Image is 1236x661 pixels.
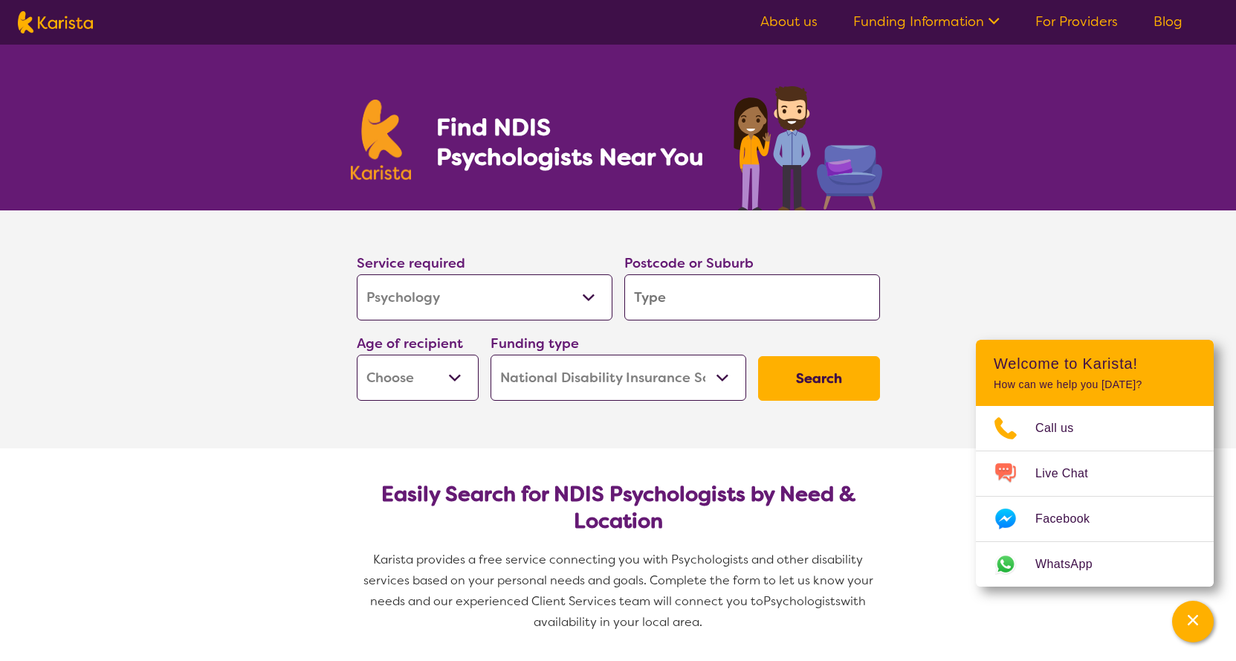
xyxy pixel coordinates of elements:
a: Blog [1154,13,1182,30]
a: About us [760,13,818,30]
span: Live Chat [1035,462,1106,485]
div: Channel Menu [976,340,1214,587]
label: Postcode or Suburb [624,254,754,272]
a: For Providers [1035,13,1118,30]
h1: Find NDIS Psychologists Near You [436,112,711,172]
span: Facebook [1035,508,1107,530]
span: WhatsApp [1035,553,1110,575]
span: Karista provides a free service connecting you with Psychologists and other disability services b... [363,552,876,609]
h2: Welcome to Karista! [994,355,1196,373]
label: Age of recipient [357,335,463,352]
ul: Choose channel [976,406,1214,587]
a: Funding Information [853,13,1000,30]
h2: Easily Search for NDIS Psychologists by Need & Location [369,481,868,535]
p: How can we help you [DATE]? [994,378,1196,391]
span: Psychologists [763,593,841,609]
input: Type [624,274,880,320]
label: Service required [357,254,465,272]
a: Web link opens in a new tab. [976,542,1214,587]
span: Call us [1035,417,1092,439]
button: Channel Menu [1172,601,1214,642]
label: Funding type [491,335,579,352]
button: Search [758,356,880,401]
img: Karista logo [351,100,412,180]
img: Karista logo [18,11,93,33]
img: psychology [728,80,886,210]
